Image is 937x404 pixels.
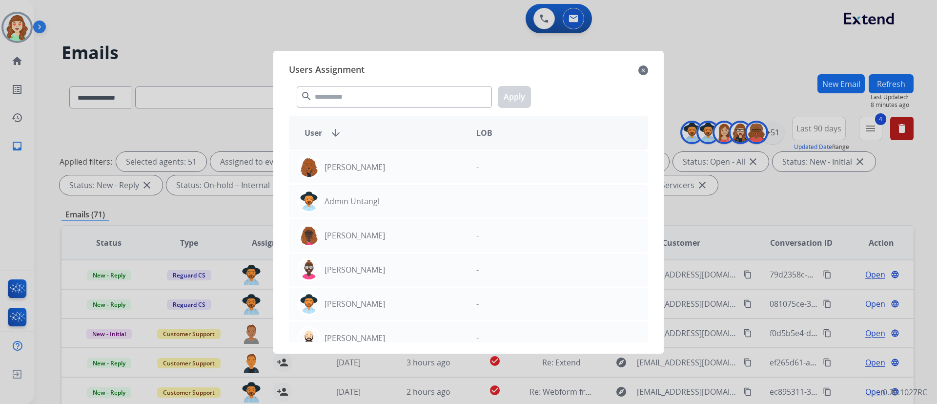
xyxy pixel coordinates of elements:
[325,230,385,241] p: [PERSON_NAME]
[325,161,385,173] p: [PERSON_NAME]
[325,332,385,344] p: [PERSON_NAME]
[325,264,385,276] p: [PERSON_NAME]
[476,230,479,241] p: -
[476,195,479,207] p: -
[289,63,365,78] span: Users Assignment
[476,332,479,344] p: -
[476,161,479,173] p: -
[325,298,385,310] p: [PERSON_NAME]
[301,90,312,102] mat-icon: search
[330,127,342,139] mat-icon: arrow_downward
[476,264,479,276] p: -
[638,64,648,76] mat-icon: close
[476,127,492,139] span: LOB
[498,86,531,108] button: Apply
[297,127,468,139] div: User
[476,298,479,310] p: -
[325,195,380,207] p: Admin Untangl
